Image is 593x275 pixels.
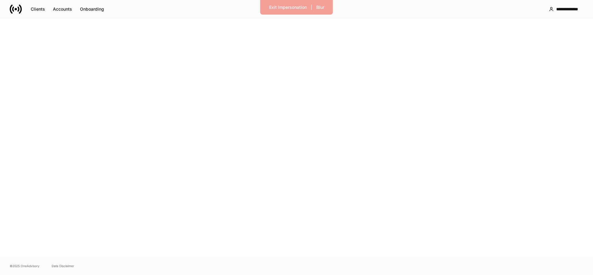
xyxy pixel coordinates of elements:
[269,5,307,9] div: Exit Impersonation
[52,263,74,268] a: Data Disclaimer
[53,7,72,11] div: Accounts
[316,5,324,9] div: Blur
[80,7,104,11] div: Onboarding
[27,4,49,14] button: Clients
[49,4,76,14] button: Accounts
[31,7,45,11] div: Clients
[312,2,328,12] button: Blur
[76,4,108,14] button: Onboarding
[265,2,311,12] button: Exit Impersonation
[10,263,40,268] span: © 2025 OneAdvisory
